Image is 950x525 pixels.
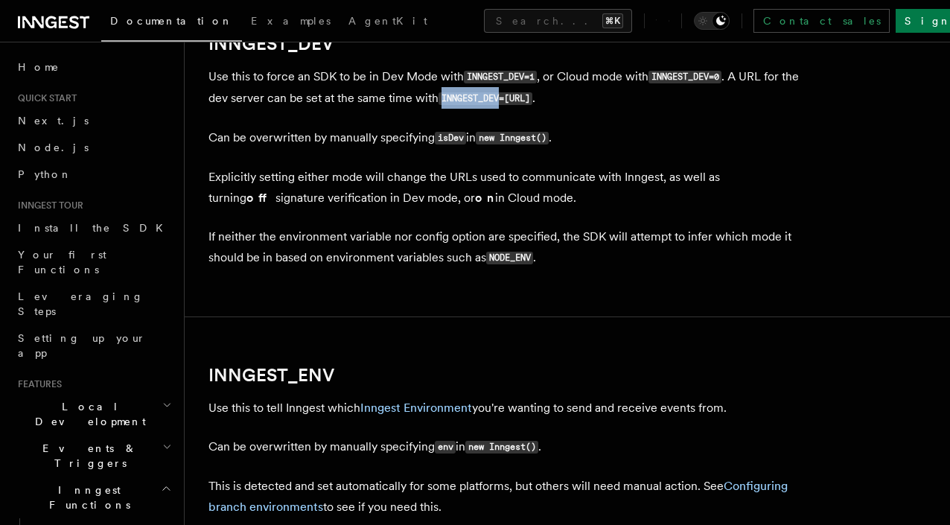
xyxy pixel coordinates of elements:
span: Your first Functions [18,249,106,276]
code: isDev [435,132,466,144]
code: NODE_ENV [486,252,533,264]
code: new Inngest() [465,441,538,454]
a: Install the SDK [12,214,175,241]
a: INNGEST_ENV [208,365,334,386]
span: Inngest tour [12,200,83,211]
a: Contact sales [753,9,890,33]
a: Examples [242,4,339,40]
code: INNGEST_DEV=0 [648,71,721,83]
a: AgentKit [339,4,436,40]
p: This is detected and set automatically for some platforms, but others will need manual action. Se... [208,476,804,518]
span: Python [18,168,72,180]
span: Examples [251,15,331,27]
p: Can be overwritten by manually specifying in . [208,436,804,458]
code: INNGEST_DEV=1 [464,71,537,83]
a: Setting up your app [12,325,175,366]
p: Use this to tell Inngest which you're wanting to send and receive events from. [208,398,804,419]
span: Next.js [18,115,89,127]
code: env [435,441,456,454]
p: Explicitly setting either mode will change the URLs used to communicate with Inngest, as well as ... [208,167,804,209]
a: Inngest Environment [360,401,472,415]
a: Documentation [101,4,242,42]
span: Install the SDK [18,222,172,234]
a: Home [12,54,175,80]
a: Leveraging Steps [12,283,175,325]
span: Setting up your app [18,332,146,359]
a: Python [12,161,175,188]
strong: off [246,191,275,205]
p: If neither the environment variable nor config option are specified, the SDK will attempt to infe... [208,226,804,269]
code: new Inngest() [476,132,549,144]
a: Configuring branch environments [208,479,788,514]
button: Toggle dark mode [694,12,730,30]
p: Use this to force an SDK to be in Dev Mode with , or Cloud mode with . A URL for the dev server c... [208,66,804,109]
strong: on [475,191,495,205]
a: Node.js [12,134,175,161]
p: Can be overwritten by manually specifying in . [208,127,804,149]
a: Next.js [12,107,175,134]
span: Inngest Functions [12,483,161,512]
span: Events & Triggers [12,441,162,471]
span: Home [18,60,60,74]
span: Quick start [12,92,77,104]
button: Inngest Functions [12,477,175,518]
span: Documentation [110,15,233,27]
span: Leveraging Steps [18,290,144,317]
span: AgentKit [348,15,427,27]
span: Node.js [18,141,89,153]
button: Search...⌘K [484,9,632,33]
a: Your first Functions [12,241,175,283]
button: Events & Triggers [12,435,175,477]
a: INNGEST_DEV [208,34,334,54]
kbd: ⌘K [602,13,623,28]
span: Features [12,378,62,390]
span: Local Development [12,399,162,429]
code: INNGEST_DEV=[URL] [439,92,532,105]
button: Local Development [12,393,175,435]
